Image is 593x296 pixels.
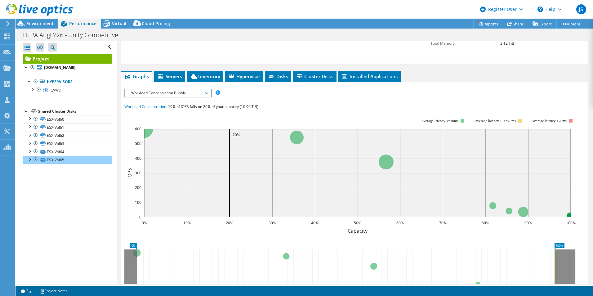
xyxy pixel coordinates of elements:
[475,119,516,123] tspan: Average latency 10<=20ms
[168,104,258,109] span: 19% of IOPS falls on 20% of your capacity (10.90 TiB)
[183,220,191,226] text: 10%
[128,89,208,97] span: Workload Concentration Bubble
[556,19,585,29] a: More
[482,220,489,226] text: 80%
[473,19,503,29] a: Reports
[51,87,61,93] span: CVWD
[142,20,170,26] span: Cloud Pricing
[421,119,458,123] tspan: Average latency <=10ms
[23,78,112,86] a: Hypervisors
[233,132,240,137] text: 20%
[112,20,126,26] span: Virtual
[23,115,112,123] a: ESX-Vol60
[396,220,404,226] text: 60%
[139,214,141,220] text: 0
[44,65,75,70] b: [DOMAIN_NAME]
[23,54,112,64] a: Project
[124,104,167,109] span: Workload Concentration:
[439,220,447,226] text: 70%
[69,20,96,26] span: Performance
[20,32,128,38] h1: DTPA AugFY26 - Unity Competitive
[36,287,72,295] a: Project Notes
[23,132,112,140] a: ESX-Vol62
[296,73,333,79] span: Cluster Disks
[532,119,567,123] text: Average latency >20ms
[17,287,36,295] a: 2
[537,7,543,12] svg: \n
[135,185,141,190] text: 200
[135,200,141,205] text: 100
[26,20,54,26] span: Environment
[23,148,112,156] a: ESX-Vol64
[190,73,220,79] span: Inventory
[341,73,398,79] span: Installed Applications
[500,41,514,46] b: 3.12 TiB
[135,141,141,146] text: 500
[503,19,528,29] a: Share
[226,220,233,226] text: 20%
[346,37,348,42] b: 0
[576,4,586,14] span: JS
[135,156,141,161] text: 400
[347,227,368,234] text: Capacity
[124,73,149,79] span: Graphs
[135,170,141,176] text: 300
[269,220,276,226] text: 30%
[23,123,112,131] a: ESX-Vol61
[141,220,147,226] text: 0%
[157,73,182,79] span: Servers
[528,19,557,29] a: Export
[23,156,112,164] a: ESX-Vol65
[23,140,112,148] a: ESX-Vol63
[126,168,133,178] text: IOPS
[23,86,112,94] a: CVWD
[268,73,288,79] span: Disks
[430,38,501,49] td: Total Memory:
[135,126,141,132] text: 600
[354,220,361,226] text: 50%
[524,220,532,226] text: 90%
[23,64,112,72] a: [DOMAIN_NAME]
[566,220,575,226] text: 100%
[38,108,112,115] div: Shared Cluster Disks
[311,220,319,226] text: 40%
[228,73,260,79] span: Hypervisor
